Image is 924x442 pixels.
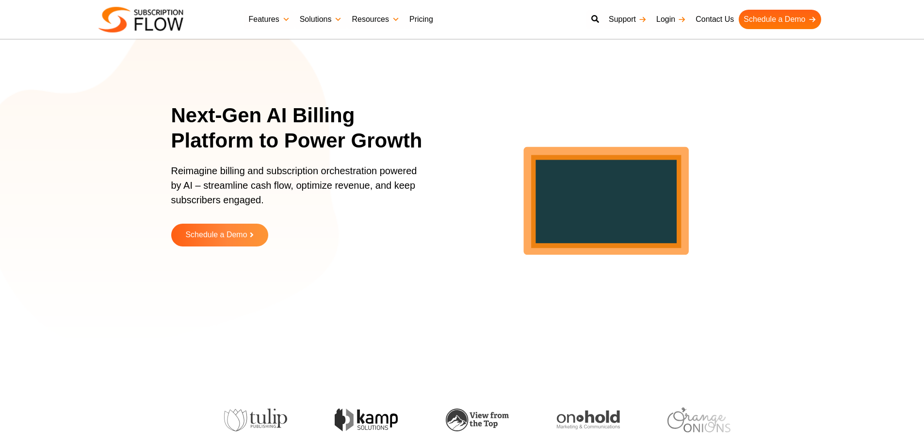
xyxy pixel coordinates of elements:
span: Schedule a Demo [185,231,247,239]
img: tulip-publishing [217,409,280,432]
img: view-from-the-top [439,409,502,431]
a: Schedule a Demo [739,10,821,29]
h1: Next-Gen AI Billing Platform to Power Growth [171,103,436,154]
img: orange-onions [661,408,724,432]
a: Solutions [295,10,347,29]
img: Subscriptionflow [98,7,183,33]
a: Contact Us [691,10,739,29]
a: Support [604,10,651,29]
img: onhold-marketing [550,410,613,430]
a: Login [651,10,691,29]
img: kamp-solution [328,409,391,431]
a: Schedule a Demo [171,224,268,246]
a: Features [244,10,295,29]
p: Reimagine billing and subscription orchestration powered by AI – streamline cash flow, optimize r... [171,164,423,217]
a: Pricing [405,10,438,29]
a: Resources [347,10,404,29]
